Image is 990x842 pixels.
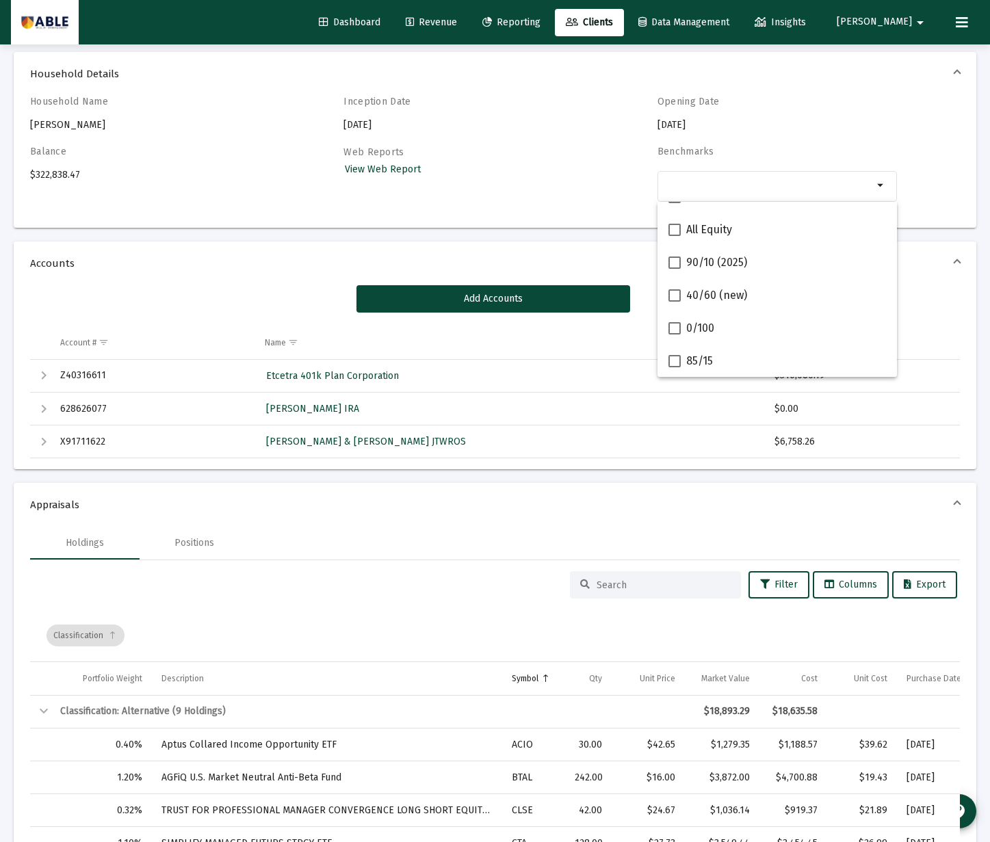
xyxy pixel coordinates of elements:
[152,761,502,794] td: AGFiQ U.S. Market Neutral Anti-Beta Fund
[51,425,255,458] td: X91711622
[30,67,954,81] span: Household Details
[837,804,888,817] div: $21.89
[575,804,603,817] div: 42.00
[589,673,602,684] div: Qty
[565,662,612,695] td: Column Qty
[566,16,613,28] span: Clients
[575,738,603,752] div: 30.00
[288,337,298,347] span: Show filter options for column 'Name'
[759,662,826,695] td: Column Cost
[512,673,538,684] div: Symbol
[760,579,798,590] span: Filter
[686,287,747,304] span: 40/60 (new)
[686,254,747,271] span: 90/10 (2025)
[14,285,976,469] div: Accounts
[14,96,976,228] div: Household Details
[30,96,270,132] div: [PERSON_NAME]
[701,673,750,684] div: Market Value
[51,326,255,359] td: Column Account #
[657,96,897,132] div: [DATE]
[854,673,887,684] div: Unit Cost
[30,393,51,425] td: Expand
[14,52,976,96] mat-expansion-panel-header: Household Details
[621,738,675,752] div: $42.65
[482,16,540,28] span: Reporting
[685,662,760,695] td: Column Market Value
[356,285,630,313] button: Add Accounts
[627,9,740,36] a: Data Management
[266,436,466,447] span: [PERSON_NAME] & [PERSON_NAME] JTWROS
[907,804,980,817] div: [DATE]
[755,16,806,28] span: Insights
[66,536,104,550] div: Holdings
[904,579,946,590] span: Export
[51,696,685,728] td: Classification: Alternative (9 Holdings)
[621,804,675,817] div: $24.67
[30,146,270,157] h4: Balance
[502,662,565,695] td: Column Symbol
[47,624,125,646] div: Classification
[694,771,751,785] div: $3,872.00
[897,662,989,695] td: Column Purchase Date
[837,738,888,752] div: $39.62
[266,403,359,415] span: [PERSON_NAME] IRA
[47,609,950,661] div: Data grid toolbar
[638,16,729,28] span: Data Management
[597,579,731,591] input: Search
[774,435,948,449] div: $6,758.26
[820,8,945,36] button: [PERSON_NAME]
[907,738,980,752] div: [DATE]
[60,738,142,752] div: 0.40%
[664,177,873,194] mat-chip-list: Selection
[30,96,270,107] h4: Household Name
[51,393,255,425] td: 628626077
[813,571,889,598] button: Columns
[51,662,152,695] td: Column Portfolio Weight
[657,96,897,107] h4: Opening Date
[694,804,751,817] div: $1,036.14
[907,771,980,785] div: [DATE]
[621,771,675,785] div: $16.00
[152,728,502,761] td: Aptus Collared Income Opportunity ETF
[395,9,468,36] a: Revenue
[612,662,684,695] td: Column Unit Price
[907,673,961,684] div: Purchase Date
[873,177,889,194] mat-icon: arrow_drop_down
[174,536,214,550] div: Positions
[265,432,467,451] a: [PERSON_NAME] & [PERSON_NAME] JTWROS
[30,146,270,217] div: $322,838.47
[345,163,421,175] span: View Web Report
[694,738,751,752] div: $1,279.35
[60,804,142,817] div: 0.32%
[319,16,380,28] span: Dashboard
[912,9,928,36] mat-icon: arrow_drop_down
[30,256,954,270] span: Accounts
[827,662,898,695] td: Column Unit Cost
[83,673,142,684] div: Portfolio Weight
[60,771,142,785] div: 1.20%
[640,673,675,684] div: Unit Price
[265,399,361,419] a: [PERSON_NAME] IRA
[152,662,502,695] td: Column Description
[406,16,457,28] span: Revenue
[255,326,765,359] td: Column Name
[308,9,391,36] a: Dashboard
[657,146,897,157] h4: Benchmarks
[51,360,255,393] td: Z40316611
[266,370,399,382] span: Etcetra 401k Plan Corporation
[837,771,888,785] div: $19.43
[575,771,603,785] div: 242.00
[555,9,624,36] a: Clients
[343,159,422,179] a: View Web Report
[892,571,957,598] button: Export
[14,483,976,527] mat-expansion-panel-header: Appraisals
[30,425,51,458] td: Expand
[748,571,809,598] button: Filter
[30,326,960,458] div: Data grid
[502,794,565,827] td: CLSE
[801,673,818,684] div: Cost
[21,9,68,36] img: Dashboard
[464,293,523,304] span: Add Accounts
[502,761,565,794] td: BTAL
[686,320,714,337] span: 0/100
